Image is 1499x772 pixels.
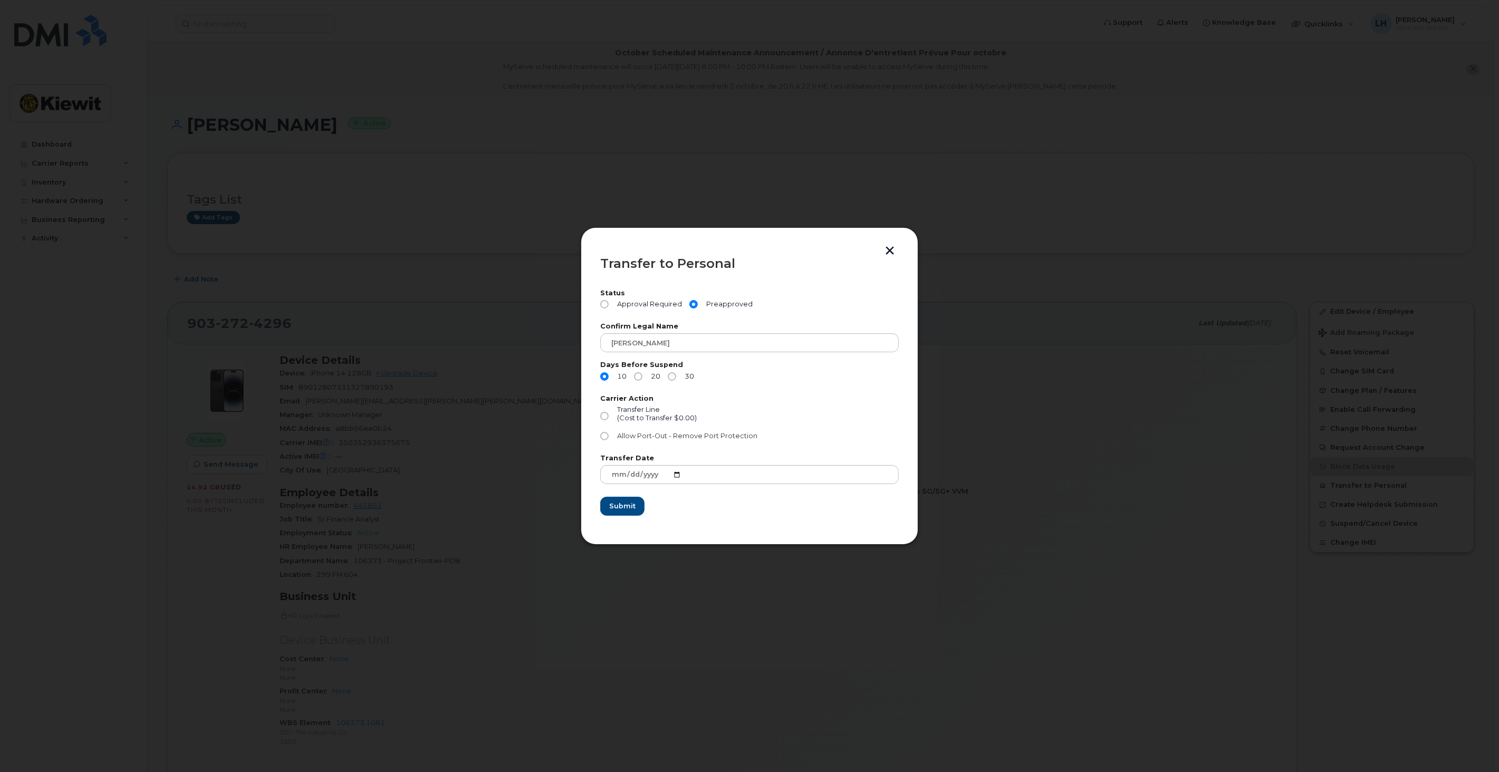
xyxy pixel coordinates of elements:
iframe: Messenger Launcher [1453,726,1491,764]
span: Preapproved [702,300,753,308]
input: 10 [600,372,609,381]
span: 10 [613,372,627,381]
input: Approval Required [600,300,609,308]
label: Carrier Action [600,395,899,402]
span: Submit [609,501,636,511]
label: Transfer Date [600,455,899,462]
span: Approval Required [613,300,682,308]
input: 30 [668,372,676,381]
label: Days Before Suspend [600,362,899,369]
span: Allow Port-Out - Remove Port Protection [617,432,757,440]
label: Confirm Legal Name [600,323,899,330]
label: Status [600,290,899,297]
div: Transfer to Personal [600,257,899,270]
span: 30 [680,372,694,381]
input: 20 [634,372,642,381]
span: 20 [647,372,660,381]
button: Submit [600,497,645,516]
input: Allow Port-Out - Remove Port Protection [600,432,609,440]
input: Preapproved [689,300,698,308]
span: Transfer Line [617,406,660,413]
input: Transfer Line(Cost to Transfer $0.00) [600,412,609,420]
div: (Cost to Transfer $0.00) [617,414,697,422]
